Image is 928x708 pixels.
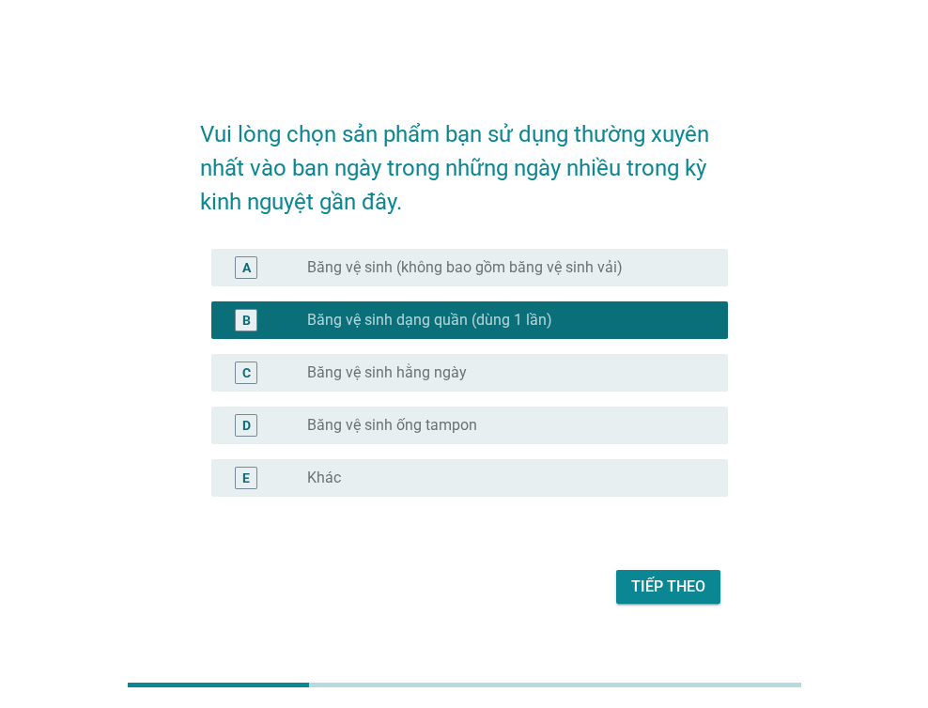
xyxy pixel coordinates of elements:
label: Băng vệ sinh dạng quần (dùng 1 lần) [307,311,552,330]
label: Khác [307,469,341,487]
div: C [242,363,251,383]
label: Băng vệ sinh hằng ngày [307,363,467,382]
div: A [242,258,251,278]
div: E [242,469,250,488]
button: Tiếp theo [616,570,720,604]
label: Băng vệ sinh ống tampon [307,416,477,435]
div: B [242,311,251,331]
label: Băng vệ sinh (không bao gồm băng vệ sinh vải) [307,258,623,277]
div: D [242,416,251,436]
div: Tiếp theo [631,576,705,598]
h2: Vui lòng chọn sản phẩm bạn sử dụng thường xuyên nhất vào ban ngày trong những ngày nhiều trong kỳ... [200,99,729,219]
